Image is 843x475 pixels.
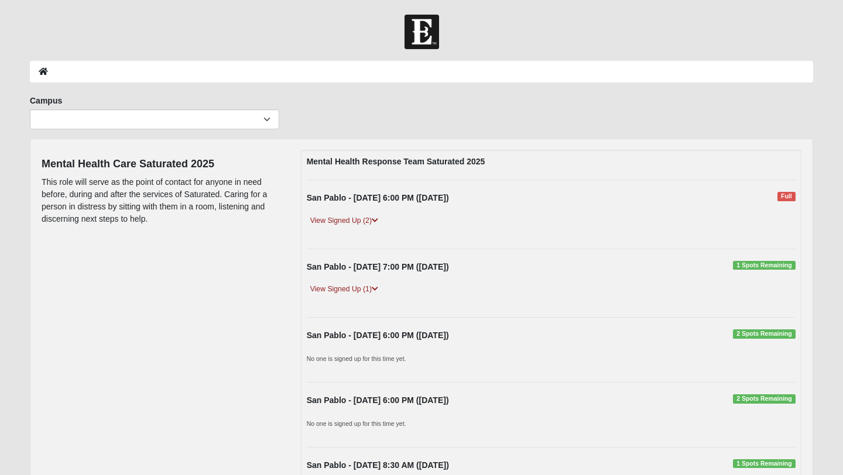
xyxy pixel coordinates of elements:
strong: San Pablo - [DATE] 6:00 PM ([DATE]) [307,193,449,202]
span: Full [777,192,796,201]
small: No one is signed up for this time yet. [307,420,406,427]
h4: Mental Health Care Saturated 2025 [42,158,283,171]
small: No one is signed up for this time yet. [307,355,406,362]
img: Church of Eleven22 Logo [405,15,439,49]
label: Campus [30,95,62,106]
span: 2 Spots Remaining [733,394,796,404]
strong: San Pablo - [DATE] 6:00 PM ([DATE]) [307,395,449,405]
span: 2 Spots Remaining [733,329,796,339]
span: 1 Spots Remaining [733,261,796,270]
strong: San Pablo - [DATE] 8:30 AM ([DATE]) [307,460,449,470]
a: View Signed Up (1) [307,283,382,295]
strong: San Pablo - [DATE] 7:00 PM ([DATE]) [307,262,449,271]
strong: Mental Health Response Team Saturated 2025 [307,157,485,166]
span: 1 Spots Remaining [733,459,796,469]
p: This role will serve as the point of contact for anyone in need before, during and after the serv... [42,176,283,225]
a: View Signed Up (2) [307,215,382,227]
strong: San Pablo - [DATE] 6:00 PM ([DATE]) [307,331,449,340]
